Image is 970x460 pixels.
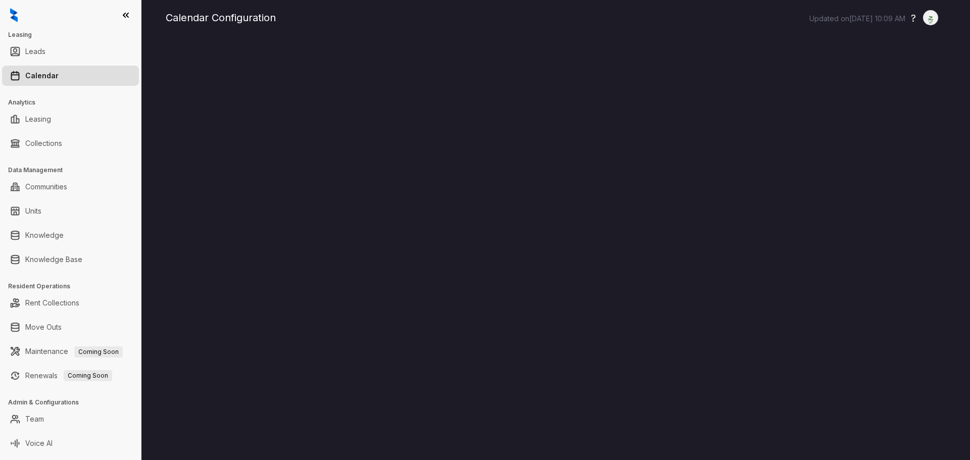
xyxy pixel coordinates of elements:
[2,409,139,429] li: Team
[25,177,67,197] a: Communities
[2,341,139,362] li: Maintenance
[2,41,139,62] li: Leads
[25,225,64,245] a: Knowledge
[2,293,139,313] li: Rent Collections
[25,201,41,221] a: Units
[74,346,123,357] span: Coming Soon
[25,293,79,313] a: Rent Collections
[25,41,45,62] a: Leads
[25,66,59,86] a: Calendar
[25,317,62,337] a: Move Outs
[25,409,44,429] a: Team
[2,249,139,270] li: Knowledge Base
[2,66,139,86] li: Calendar
[2,177,139,197] li: Communities
[25,249,82,270] a: Knowledge Base
[10,8,18,22] img: logo
[166,40,946,460] iframe: retool
[166,10,946,25] div: Calendar Configuration
[25,366,112,386] a: RenewalsComing Soon
[2,201,139,221] li: Units
[2,366,139,386] li: Renewals
[8,30,141,39] h3: Leasing
[8,398,141,407] h3: Admin & Configurations
[2,433,139,453] li: Voice AI
[2,225,139,245] li: Knowledge
[2,133,139,154] li: Collections
[25,433,53,453] a: Voice AI
[809,14,905,24] p: Updated on [DATE] 10:09 AM
[25,109,51,129] a: Leasing
[8,282,141,291] h3: Resident Operations
[2,109,139,129] li: Leasing
[2,317,139,337] li: Move Outs
[8,166,141,175] h3: Data Management
[64,370,112,381] span: Coming Soon
[911,11,916,26] button: ?
[25,133,62,154] a: Collections
[924,13,938,23] img: UserAvatar
[8,98,141,107] h3: Analytics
